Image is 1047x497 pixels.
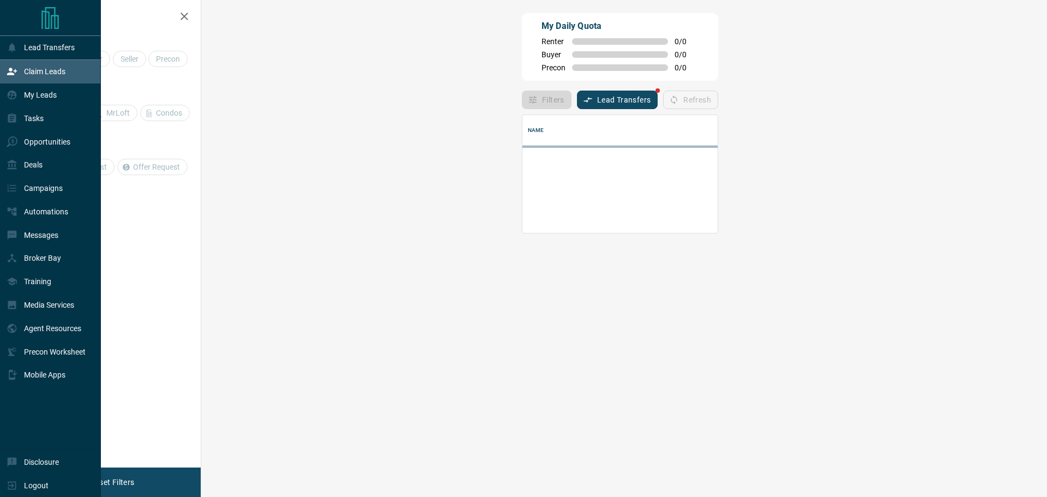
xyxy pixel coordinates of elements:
[675,50,699,59] span: 0 / 0
[577,91,658,109] button: Lead Transfers
[35,11,190,24] h2: Filters
[528,115,544,146] div: Name
[522,115,900,146] div: Name
[541,37,565,46] span: Renter
[675,37,699,46] span: 0 / 0
[541,50,565,59] span: Buyer
[675,63,699,72] span: 0 / 0
[541,63,565,72] span: Precon
[541,20,699,33] p: My Daily Quota
[83,473,141,492] button: Reset Filters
